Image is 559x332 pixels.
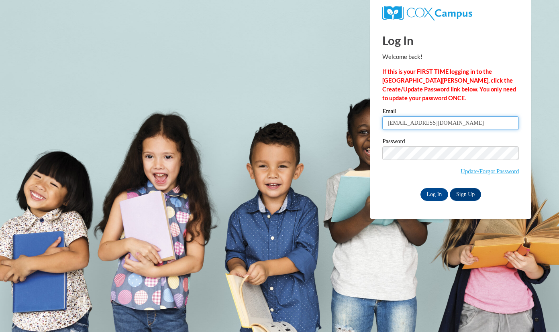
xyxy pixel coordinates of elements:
strong: If this is your FIRST TIME logging in to the [GEOGRAPHIC_DATA][PERSON_NAME], click the Create/Upd... [382,68,516,101]
label: Email [382,108,519,116]
p: Welcome back! [382,53,519,61]
label: Password [382,138,519,146]
input: Log In [420,188,449,201]
a: COX Campus [382,9,472,16]
img: COX Campus [382,6,472,20]
a: Update/Forgot Password [461,168,519,174]
h1: Log In [382,32,519,49]
a: Sign Up [450,188,481,201]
